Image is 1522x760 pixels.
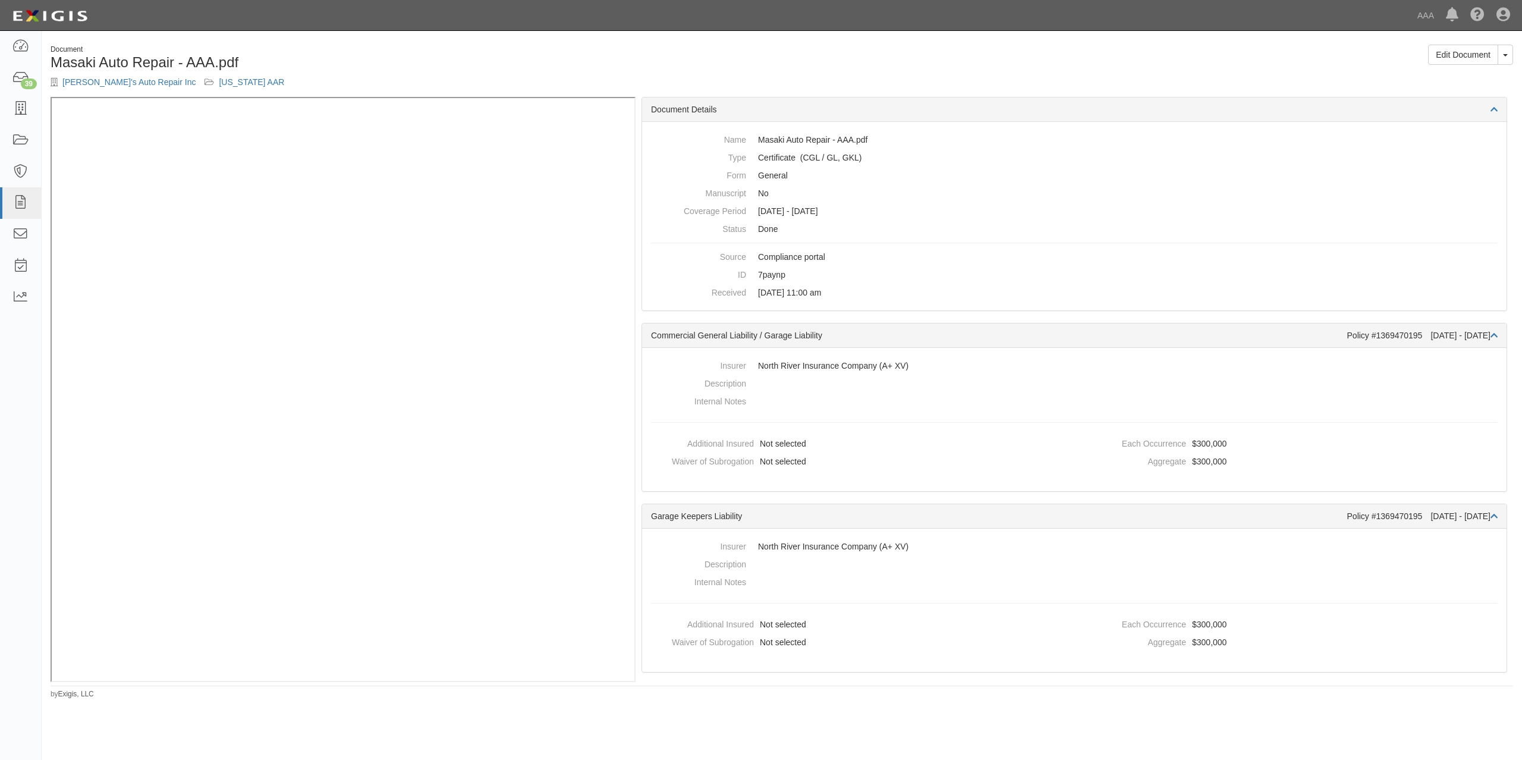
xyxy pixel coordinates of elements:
[651,184,1498,202] dd: No
[51,689,94,699] small: by
[647,633,754,648] dt: Waiver of Subrogation
[651,538,746,552] dt: Insurer
[647,633,1070,651] dd: Not selected
[1347,329,1498,341] div: Policy #1369470195 [DATE] - [DATE]
[1079,633,1502,651] dd: $300,000
[1079,453,1502,470] dd: $300,000
[651,555,746,570] dt: Description
[651,392,746,407] dt: Internal Notes
[1411,4,1440,27] a: AAA
[21,78,37,89] div: 39
[1347,510,1498,522] div: Policy #1369470195 [DATE] - [DATE]
[651,220,1498,238] dd: Done
[651,149,746,164] dt: Type
[1079,435,1186,450] dt: Each Occurrence
[1079,435,1502,453] dd: $300,000
[1079,615,1186,630] dt: Each Occurrence
[651,284,1498,302] dd: [DATE] 11:00 am
[651,248,1498,266] dd: Compliance portal
[651,167,746,181] dt: Form
[219,77,284,87] a: [US_STATE] AAR
[651,284,746,299] dt: Received
[647,615,754,630] dt: Additional Insured
[651,357,1498,375] dd: North River Insurance Company (A+ XV)
[651,184,746,199] dt: Manuscript
[1079,633,1186,648] dt: Aggregate
[647,435,754,450] dt: Additional Insured
[62,77,196,87] a: [PERSON_NAME]'s Auto Repair Inc
[51,55,773,70] h1: Masaki Auto Repair - AAA.pdf
[651,167,1498,184] dd: General
[651,266,1498,284] dd: 7paynp
[9,5,91,27] img: logo-5460c22ac91f19d4615b14bd174203de0afe785f0fc80cf4dbbc73dc1793850b.png
[651,375,746,390] dt: Description
[651,248,746,263] dt: Source
[1428,45,1498,65] a: Edit Document
[647,453,1070,470] dd: Not selected
[58,690,94,698] a: Exigis, LLC
[651,202,746,217] dt: Coverage Period
[642,98,1507,122] div: Document Details
[651,220,746,235] dt: Status
[651,149,1498,167] dd: Commercial General Liability / Garage Liability Garage Keepers Liability
[1470,8,1485,23] i: Help Center - Complianz
[51,45,773,55] div: Document
[651,329,1347,341] div: Commercial General Liability / Garage Liability
[647,435,1070,453] dd: Not selected
[651,131,746,146] dt: Name
[651,510,1347,522] div: Garage Keepers Liability
[651,202,1498,220] dd: [DATE] - [DATE]
[1079,453,1186,467] dt: Aggregate
[651,573,746,588] dt: Internal Notes
[647,453,754,467] dt: Waiver of Subrogation
[651,131,1498,149] dd: Masaki Auto Repair - AAA.pdf
[1079,615,1502,633] dd: $300,000
[651,357,746,372] dt: Insurer
[647,615,1070,633] dd: Not selected
[651,538,1498,555] dd: North River Insurance Company (A+ XV)
[651,266,746,281] dt: ID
